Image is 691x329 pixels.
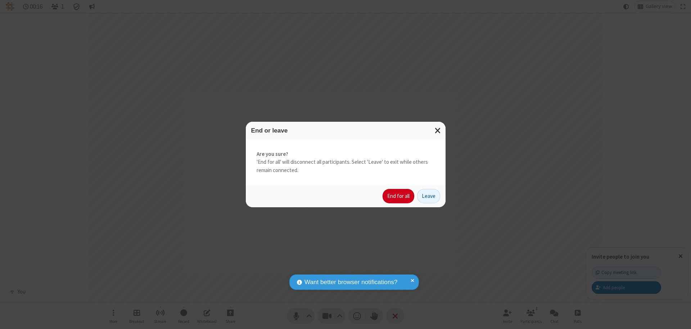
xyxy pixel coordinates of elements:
span: Want better browser notifications? [304,278,397,287]
div: 'End for all' will disconnect all participants. Select 'Leave' to exit while others remain connec... [246,139,446,185]
button: Leave [417,189,440,203]
button: Close modal [430,122,446,139]
h3: End or leave [251,127,440,134]
button: End for all [383,189,414,203]
strong: Are you sure? [257,150,435,158]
